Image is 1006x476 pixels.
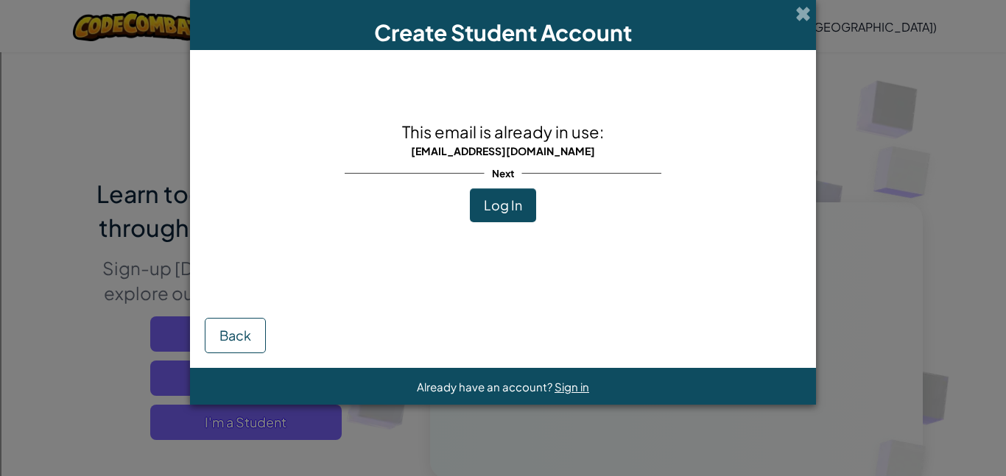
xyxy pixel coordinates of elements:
[219,327,251,344] span: Back
[6,85,1000,99] div: Rename
[6,72,1000,85] div: Sign out
[417,380,555,394] span: Already have an account?
[555,380,589,394] a: Sign in
[470,188,536,222] button: Log In
[374,18,632,46] span: Create Student Account
[6,46,1000,59] div: Delete
[411,144,595,157] span: [EMAIL_ADDRESS][DOMAIN_NAME]
[402,121,604,142] span: This email is already in use:
[485,163,522,184] span: Next
[6,99,1000,112] div: Move To ...
[484,196,522,213] span: Log In
[6,19,1000,32] div: Sort New > Old
[205,318,266,353] button: Back
[6,6,1000,19] div: Sort A > Z
[6,59,1000,72] div: Options
[6,32,1000,46] div: Move To ...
